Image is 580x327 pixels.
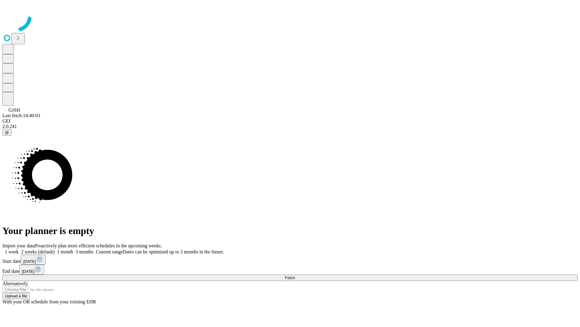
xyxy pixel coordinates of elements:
[35,243,162,248] span: Proactively plan more efficient schedules in the upcoming weeks.
[2,299,96,304] span: With your OR schedule from your existing EHR
[2,275,578,281] button: Fetch
[19,265,44,275] button: [DATE]
[8,107,20,113] span: GJSH
[285,276,295,280] span: Fetch
[76,249,93,254] span: 3 months
[2,243,35,248] span: Import your data
[57,249,73,254] span: 1 month
[2,281,28,286] span: Alternatively
[96,249,123,254] span: Custom range
[2,293,30,299] button: Upload a file
[2,255,578,265] div: Start date
[2,113,40,118] span: Last fetch: 14:40:03
[2,225,578,236] h1: Your planner is empty
[2,118,578,124] div: GEI
[2,124,578,129] div: 2.0.241
[5,249,19,254] span: 1 week
[2,265,578,275] div: End date
[123,249,224,254] span: Dates can be optimized up to 3 months in the future.
[21,249,55,254] span: 2 weeks (default)
[23,259,36,264] span: [DATE]
[2,129,11,136] button: @
[22,269,34,274] span: [DATE]
[5,130,9,135] span: @
[21,255,46,265] button: [DATE]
